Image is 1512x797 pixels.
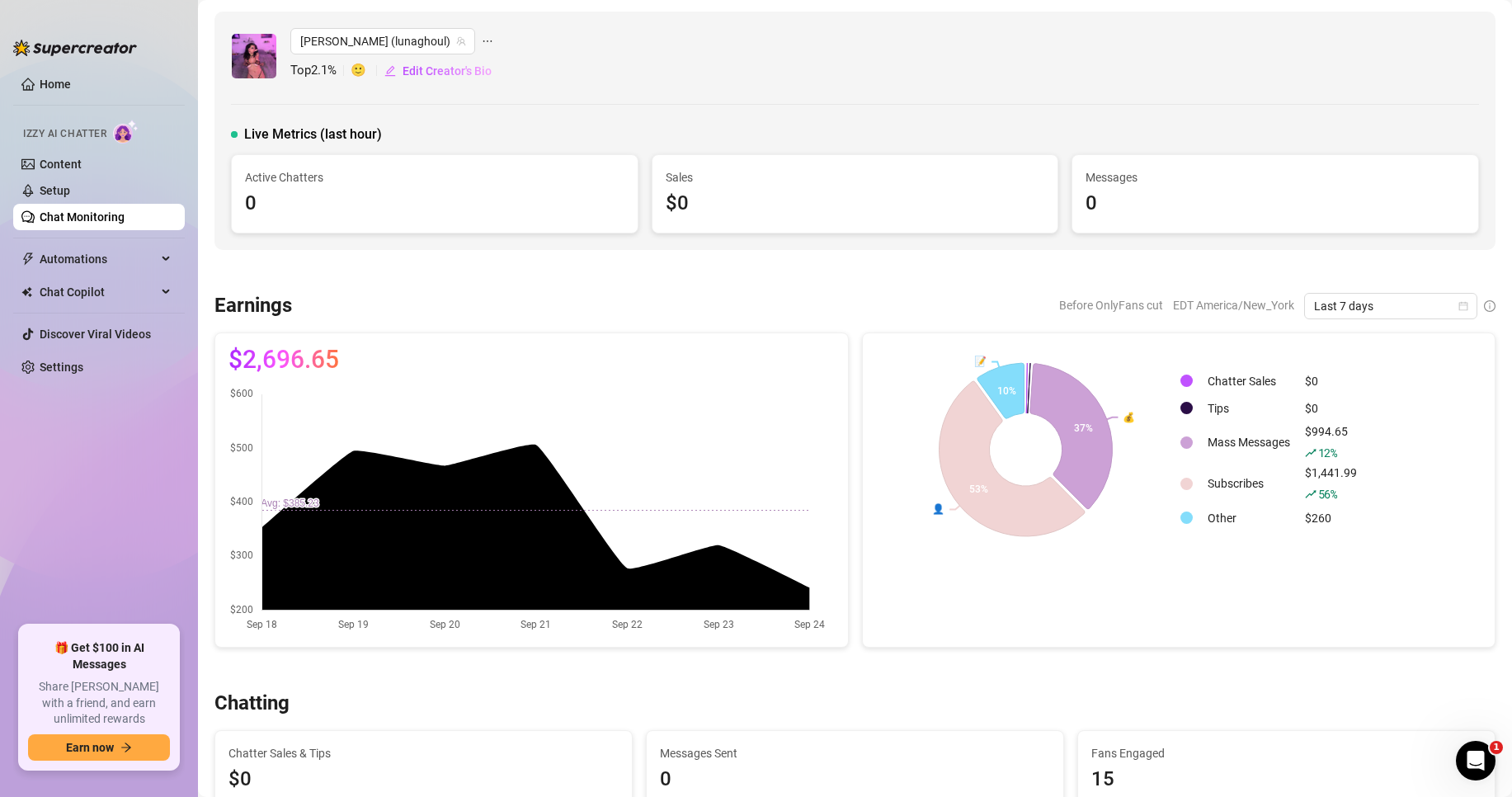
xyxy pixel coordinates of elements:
span: Top 2.1 % [290,61,351,81]
span: Before OnlyFans cut [1059,293,1163,318]
span: Chat Copilot [40,279,157,305]
span: Messages Sent [660,744,1050,762]
span: Active Chatters [245,168,624,186]
img: logo-BBDzfeDw.svg [13,40,137,56]
span: 🎁 Get $100 in AI Messages [28,640,170,672]
span: Last 7 days [1314,294,1467,318]
span: Sales [666,168,1045,186]
img: AI Chatter [113,120,139,144]
span: thunderbolt [21,252,35,266]
span: 🙂 [351,61,384,81]
h3: Chatting [214,691,290,717]
a: Content [40,158,82,171]
span: Chatter Sales & Tips [228,744,619,762]
div: $994.65 [1305,422,1357,462]
span: ellipsis [482,28,493,54]
td: Chatter Sales [1201,368,1297,394]
span: rise [1305,447,1317,459]
img: Luna [232,34,276,78]
span: 56 % [1318,486,1337,502]
span: $2,696.65 [228,347,339,373]
text: 👤 [932,502,944,515]
span: edit [384,65,396,77]
div: 0 [1086,188,1465,219]
span: info-circle [1484,300,1496,312]
button: Edit Creator's Bio [384,58,492,84]
a: Chat Monitoring [40,210,125,224]
span: arrow-right [120,742,132,753]
div: 0 [245,188,624,219]
span: Live Metrics (last hour) [244,125,382,144]
div: $0 [666,188,1045,219]
button: Earn nowarrow-right [28,734,170,761]
span: Luna (lunaghoul) [300,29,465,54]
div: 0 [660,764,1050,795]
td: Mass Messages [1201,422,1297,462]
text: 💰 [1123,411,1135,423]
div: 15 [1091,764,1481,795]
span: Automations [40,246,157,272]
span: 1 [1490,741,1503,754]
span: Fans Engaged [1091,744,1481,762]
span: EDT America/New_York [1173,293,1294,318]
div: $0 [1305,399,1357,417]
span: Earn now [66,741,114,754]
span: Messages [1086,168,1465,186]
a: Home [40,78,71,91]
text: 📝 [974,355,987,367]
img: Chat Copilot [21,286,32,298]
span: Share [PERSON_NAME] with a friend, and earn unlimited rewards [28,679,170,728]
h3: Earnings [214,293,292,319]
a: Setup [40,184,70,197]
td: Other [1201,505,1297,531]
span: 12 % [1318,445,1337,460]
iframe: Intercom live chat [1456,741,1496,780]
a: Discover Viral Videos [40,328,151,341]
div: $260 [1305,509,1357,527]
span: Edit Creator's Bio [403,64,492,78]
span: team [456,36,466,46]
div: $1,441.99 [1305,464,1357,503]
span: rise [1305,488,1317,500]
a: Settings [40,361,83,374]
div: $0 [1305,372,1357,390]
span: calendar [1458,301,1468,311]
span: Izzy AI Chatter [23,126,106,142]
span: $0 [228,764,619,795]
td: Subscribes [1201,464,1297,503]
td: Tips [1201,395,1297,421]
